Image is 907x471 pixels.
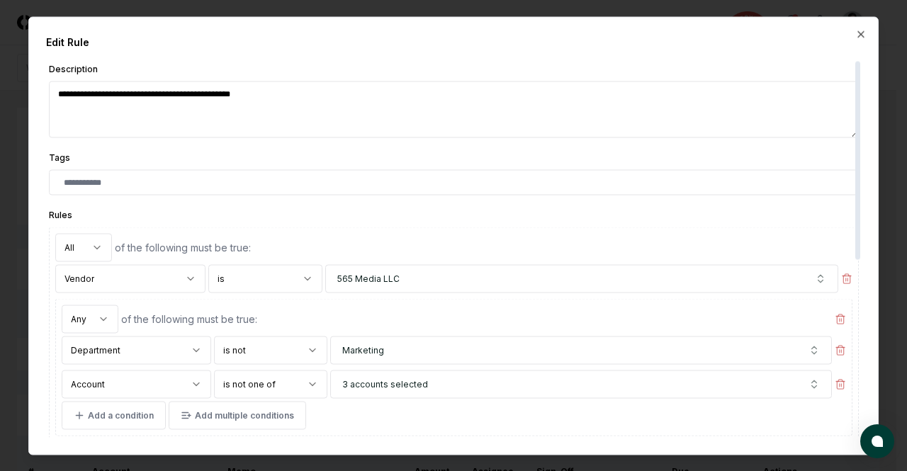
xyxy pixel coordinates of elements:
label: Description [49,63,98,74]
div: of the following must be true: [115,240,852,255]
div: Edit Rule [46,34,861,49]
button: Add a condition [62,401,166,429]
label: Rules [49,209,72,220]
span: 565 Media LLC [337,272,400,285]
button: Add multiple conditions [169,401,306,429]
span: Marketing [342,344,384,356]
div: of the following must be true: [121,312,832,327]
label: Tags [49,152,70,162]
span: 3 accounts selected [342,378,428,390]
